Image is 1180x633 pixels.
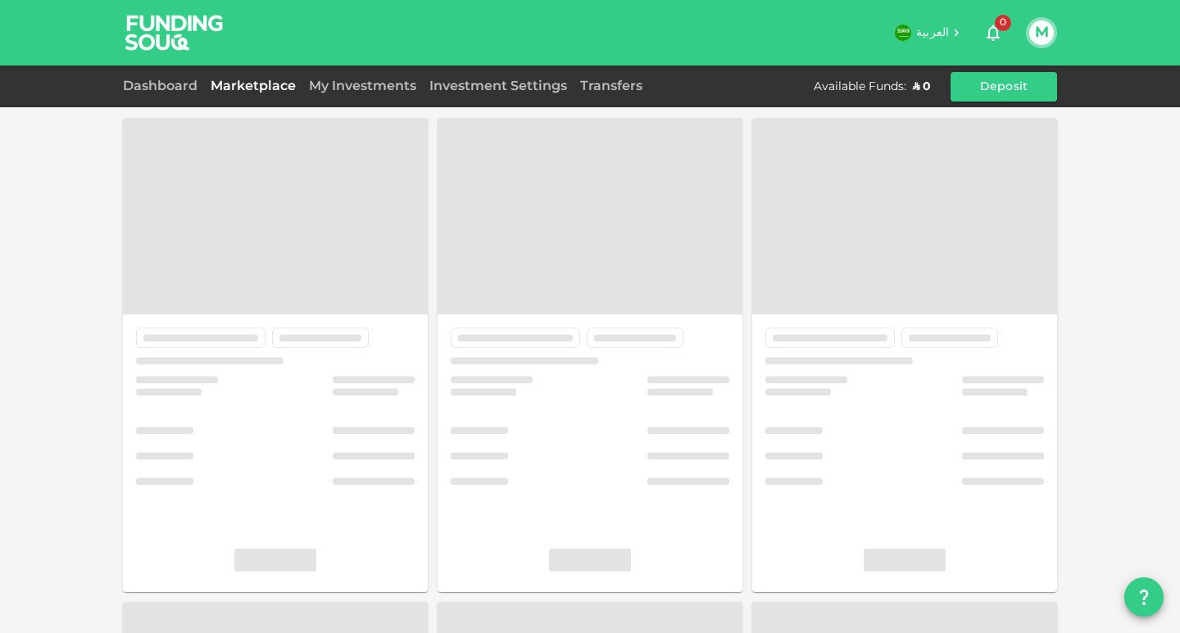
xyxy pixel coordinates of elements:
[1124,577,1164,617] button: question
[895,25,911,41] img: flag-sa.b9a346574cdc8950dd34b50780441f57.svg
[913,79,931,95] div: ʢ 0
[951,72,1057,102] button: Deposit
[814,79,906,95] div: Available Funds :
[574,80,649,93] a: Transfers
[995,15,1011,31] span: 0
[302,80,423,93] a: My Investments
[977,16,1010,49] button: 0
[1029,20,1054,45] button: M
[123,80,204,93] a: Dashboard
[423,80,574,93] a: Investment Settings
[204,80,302,93] a: Marketplace
[916,27,949,38] span: العربية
